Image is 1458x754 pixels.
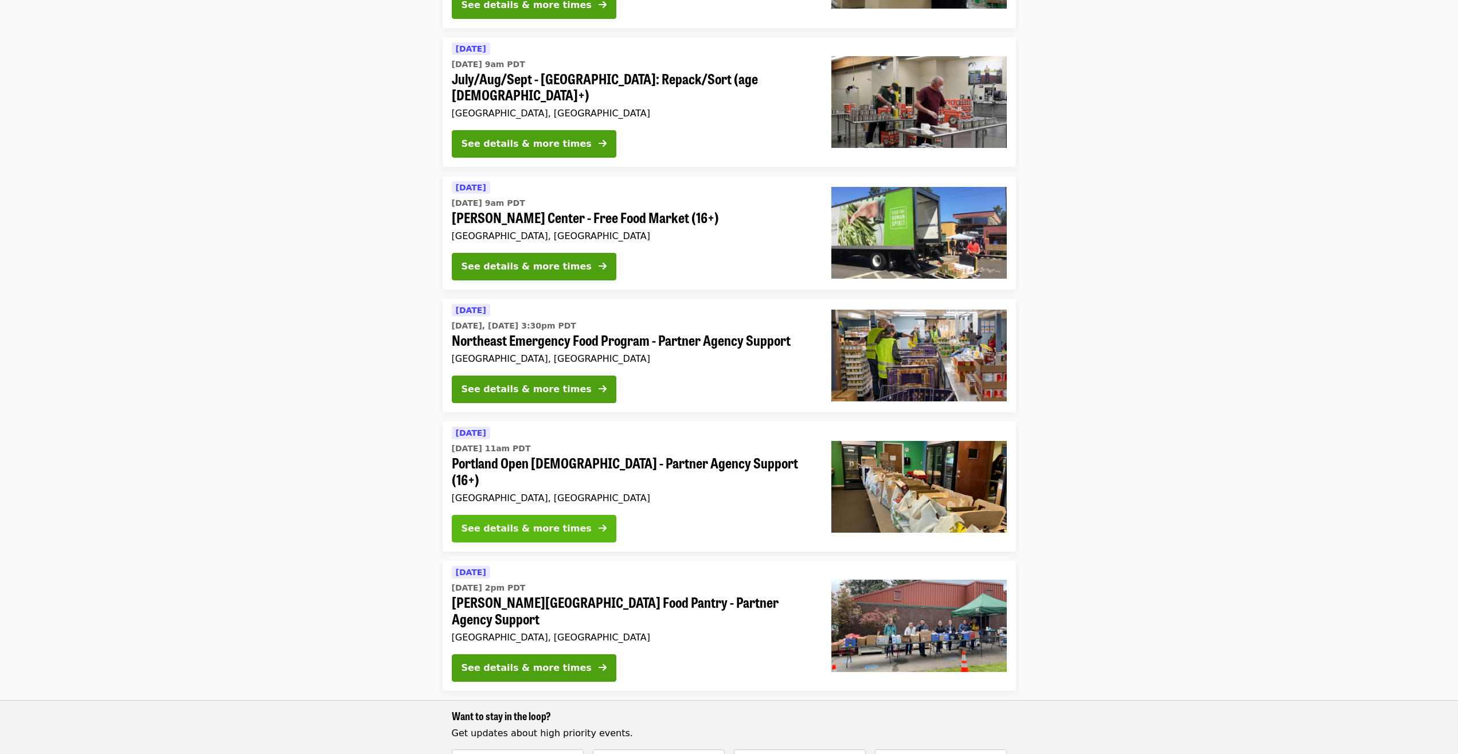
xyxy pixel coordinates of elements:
[452,320,576,332] time: [DATE], [DATE] 3:30pm PDT
[456,183,486,192] span: [DATE]
[831,580,1007,671] img: Kelly Elementary School Food Pantry - Partner Agency Support organized by Oregon Food Bank
[462,661,592,675] div: See details & more times
[452,515,616,542] button: See details & more times
[462,522,592,536] div: See details & more times
[452,728,633,739] span: Get updates about high priority events.
[831,441,1007,533] img: Portland Open Bible - Partner Agency Support (16+) organized by Oregon Food Bank
[456,44,486,53] span: [DATE]
[452,493,813,503] div: [GEOGRAPHIC_DATA], [GEOGRAPHIC_DATA]
[443,299,1016,412] a: See details for "Northeast Emergency Food Program - Partner Agency Support"
[452,58,525,71] time: [DATE] 9am PDT
[599,523,607,534] i: arrow-right icon
[831,187,1007,279] img: Ortiz Center - Free Food Market (16+) organized by Oregon Food Bank
[599,138,607,149] i: arrow-right icon
[452,654,616,682] button: See details & more times
[462,382,592,396] div: See details & more times
[831,310,1007,401] img: Northeast Emergency Food Program - Partner Agency Support organized by Oregon Food Bank
[452,209,813,226] span: [PERSON_NAME] Center - Free Food Market (16+)
[452,455,813,488] span: Portland Open [DEMOGRAPHIC_DATA] - Partner Agency Support (16+)
[452,582,526,594] time: [DATE] 2pm PDT
[452,632,813,643] div: [GEOGRAPHIC_DATA], [GEOGRAPHIC_DATA]
[452,376,616,403] button: See details & more times
[452,594,813,627] span: [PERSON_NAME][GEOGRAPHIC_DATA] Food Pantry - Partner Agency Support
[452,108,813,119] div: [GEOGRAPHIC_DATA], [GEOGRAPHIC_DATA]
[456,428,486,437] span: [DATE]
[452,231,813,241] div: [GEOGRAPHIC_DATA], [GEOGRAPHIC_DATA]
[452,197,525,209] time: [DATE] 9am PDT
[443,176,1016,290] a: See details for "Ortiz Center - Free Food Market (16+)"
[452,71,813,104] span: July/Aug/Sept - [GEOGRAPHIC_DATA]: Repack/Sort (age [DEMOGRAPHIC_DATA]+)
[452,253,616,280] button: See details & more times
[443,421,1016,552] a: See details for "Portland Open Bible - Partner Agency Support (16+)"
[443,37,1016,167] a: See details for "July/Aug/Sept - Portland: Repack/Sort (age 16+)"
[452,332,813,349] span: Northeast Emergency Food Program - Partner Agency Support
[599,261,607,272] i: arrow-right icon
[456,306,486,315] span: [DATE]
[456,568,486,577] span: [DATE]
[452,443,531,455] time: [DATE] 11am PDT
[462,137,592,151] div: See details & more times
[462,260,592,274] div: See details & more times
[599,384,607,394] i: arrow-right icon
[599,662,607,673] i: arrow-right icon
[831,56,1007,148] img: July/Aug/Sept - Portland: Repack/Sort (age 16+) organized by Oregon Food Bank
[452,353,813,364] div: [GEOGRAPHIC_DATA], [GEOGRAPHIC_DATA]
[452,130,616,158] button: See details & more times
[443,561,1016,691] a: See details for "Kelly Elementary School Food Pantry - Partner Agency Support"
[452,708,551,723] span: Want to stay in the loop?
